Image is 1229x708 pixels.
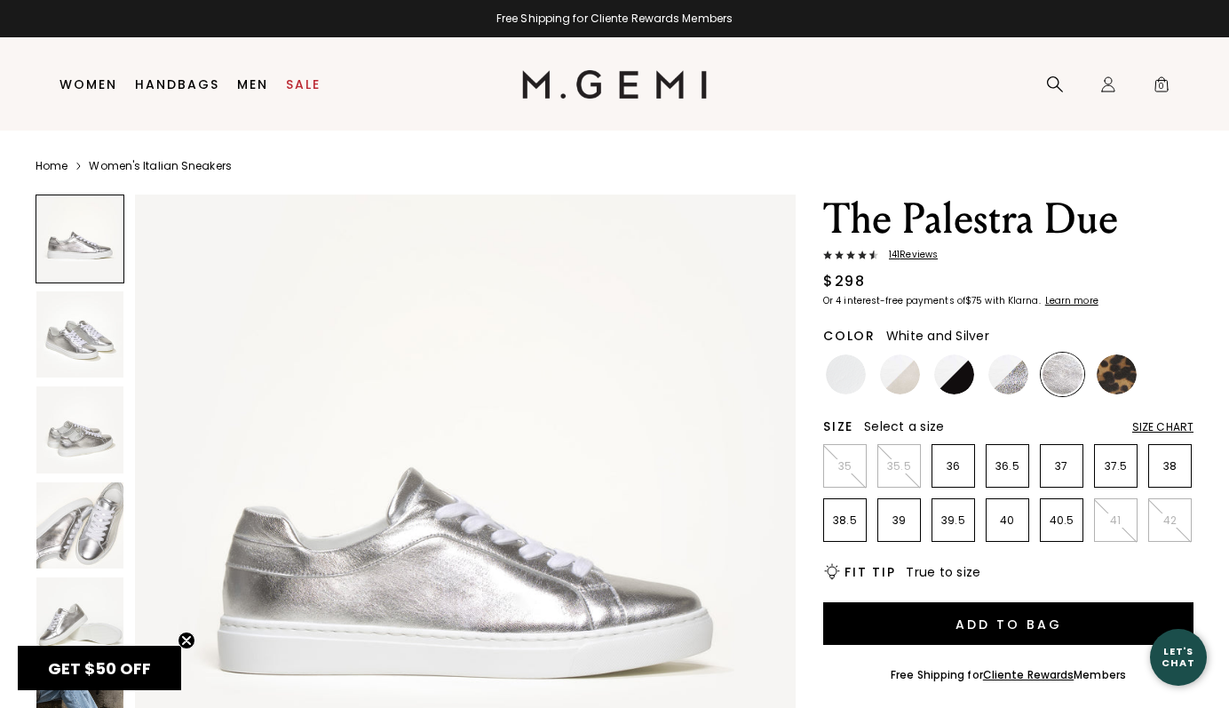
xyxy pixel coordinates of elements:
[826,354,866,394] img: White
[934,354,974,394] img: White and Black
[823,195,1193,244] h1: The Palestra Due
[878,459,920,473] p: 35.5
[1043,354,1082,394] img: Silver
[1149,513,1191,528] p: 42
[823,271,865,292] div: $298
[987,459,1028,473] p: 36.5
[987,513,1028,528] p: 40
[1149,459,1191,473] p: 38
[932,459,974,473] p: 36
[878,250,938,260] span: 141 Review s
[36,386,123,473] img: The Palestra Due
[878,513,920,528] p: 39
[36,577,123,664] img: The Palestra Due
[522,70,708,99] img: M.Gemi
[985,294,1043,307] klarna-placement-style-body: with Klarna
[864,418,944,435] span: Select a size
[1095,459,1137,473] p: 37.5
[823,419,853,434] h2: Size
[1041,459,1082,473] p: 37
[983,667,1074,682] a: Cliente Rewards
[965,294,982,307] klarna-placement-style-amount: $75
[891,668,1126,682] div: Free Shipping for Members
[18,646,181,690] div: GET $50 OFFClose teaser
[36,291,123,378] img: The Palestra Due
[823,250,1193,264] a: 141Reviews
[886,327,989,345] span: White and Silver
[36,482,123,569] img: The Palestra Due
[36,159,67,173] a: Home
[1132,420,1193,434] div: Size Chart
[932,513,974,528] p: 39.5
[823,602,1193,645] button: Add to Bag
[823,329,876,343] h2: Color
[824,459,866,473] p: 35
[906,563,980,581] span: True to size
[48,657,151,680] span: GET $50 OFF
[988,354,1028,394] img: White and Silver
[823,294,965,307] klarna-placement-style-body: Or 4 interest-free payments of
[1043,296,1098,306] a: Learn more
[844,565,895,579] h2: Fit Tip
[286,77,321,91] a: Sale
[135,77,219,91] a: Handbags
[89,159,231,173] a: Women's Italian Sneakers
[824,513,866,528] p: 38.5
[1095,513,1137,528] p: 41
[59,77,117,91] a: Women
[178,632,195,649] button: Close teaser
[1041,513,1082,528] p: 40.5
[880,354,920,394] img: White and Sandstone
[1153,79,1170,97] span: 0
[1150,646,1207,668] div: Let's Chat
[1097,354,1137,394] img: Leopard Print
[1045,294,1098,307] klarna-placement-style-cta: Learn more
[237,77,268,91] a: Men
